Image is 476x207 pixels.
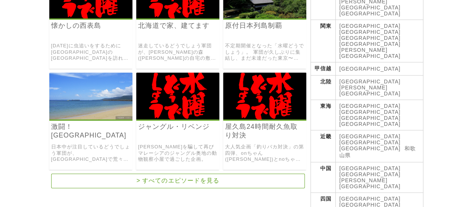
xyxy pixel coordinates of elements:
img: icon-320px.png [223,73,306,119]
a: ジャングル・リベンジ [138,122,217,131]
a: [PERSON_NAME]を騙して再びマレーシアのジャングル奥地の動物観察小屋で過ごした企画。 [138,144,217,163]
a: [GEOGRAPHIC_DATA] [339,133,401,139]
a: [PERSON_NAME][GEOGRAPHIC_DATA] [339,85,401,97]
a: 屋久島24時間耐久魚取り対決 [225,122,304,140]
a: [GEOGRAPHIC_DATA] [339,165,401,171]
th: 関東 [310,20,335,62]
a: [GEOGRAPHIC_DATA] [339,109,401,115]
a: [GEOGRAPHIC_DATA] [339,11,401,17]
a: [GEOGRAPHIC_DATA] [339,145,401,151]
a: [GEOGRAPHIC_DATA] [339,79,401,85]
a: [GEOGRAPHIC_DATA] [339,103,401,109]
a: 水曜どうでしょう 懐かしの西表島 [49,13,132,20]
th: 甲信越 [310,62,335,76]
img: OMwY0xcOm6V2duu.jpg [49,73,132,119]
a: [GEOGRAPHIC_DATA] [339,115,401,121]
a: [GEOGRAPHIC_DATA] [339,29,401,35]
a: 迷走しているどうでしょう軍団が、[PERSON_NAME]の森([PERSON_NAME]の自宅の敷地)にツリーハウス「レイクサイドリゾート どうでしょうハウス」を作った企画。 [138,43,217,62]
a: 原付日本列島制覇 [225,21,304,30]
a: 水曜どうでしょう 原付日本列島制覇 [223,13,306,20]
a: 日本中が注目しているどうでしょう軍団が、[GEOGRAPHIC_DATA]で荒々しく牛に追われるかと思いきや、虫追い祭りということで[GEOGRAPHIC_DATA]に上陸し、現地ガイドのロビン... [51,144,131,163]
a: [GEOGRAPHIC_DATA] [339,196,401,202]
a: 懐かしの西表島 [51,21,131,30]
a: 北海道で家、建てます [138,21,217,30]
a: [GEOGRAPHIC_DATA] [339,35,401,41]
a: > すべてのエピソードを見る [51,174,305,188]
a: [GEOGRAPHIC_DATA] [339,41,401,47]
a: [GEOGRAPHIC_DATA] [339,171,401,177]
a: 水曜どうでしょう 北海道で家、建てます [136,13,219,20]
a: [GEOGRAPHIC_DATA] [339,23,401,29]
th: 近畿 [310,130,335,162]
th: 北陸 [310,76,335,100]
a: [DATE]に虫追いをするために[GEOGRAPHIC_DATA]の[GEOGRAPHIC_DATA]を訪れた際に、現地ガイドのロビンソンに振り回されまくったどうでしょう軍団。 そんな[PERS... [51,43,131,62]
a: [PERSON_NAME][GEOGRAPHIC_DATA] [339,177,401,189]
a: 水曜どうでしょう 激闘！西表島 [49,114,132,121]
a: 水曜どうでしょう ジャングル・リベンジ [136,114,219,121]
img: icon-320px.png [136,73,219,119]
a: [GEOGRAPHIC_DATA] [339,121,401,127]
th: 東海 [310,100,335,130]
a: [GEOGRAPHIC_DATA] [339,53,401,59]
a: [GEOGRAPHIC_DATA] [339,66,401,72]
a: [PERSON_NAME] [339,47,388,53]
th: 中国 [310,162,335,193]
a: 激闘！[GEOGRAPHIC_DATA] [51,122,131,140]
a: 水曜どうでしょう 釣りバカグランドチャンピオン大会 屋久島24時間耐久魚取り対決 [223,114,306,121]
a: [GEOGRAPHIC_DATA] [339,139,401,145]
a: 大人気企画「釣りバカ対決」の第四弾、onちゃん([PERSON_NAME])とnoちゃん([PERSON_NAME])を迎え、世界遺産屋久島で24時間耐久の釣り対決を実施した企画。 [225,144,304,163]
a: 不定期開催となった「水曜どうでしょう」。 軍団が久しぶりに集結し、まだ未達だった東京〜[GEOGRAPHIC_DATA]までを原付で横断した原付企画。 [225,43,304,62]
